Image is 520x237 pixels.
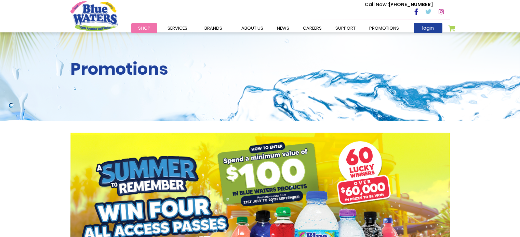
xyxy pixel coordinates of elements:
a: careers [296,23,329,33]
a: support [329,23,362,33]
a: login [414,23,442,33]
a: News [270,23,296,33]
a: Promotions [362,23,406,33]
span: Shop [138,25,150,31]
span: Call Now : [365,1,389,8]
a: about us [235,23,270,33]
span: Services [168,25,187,31]
a: store logo [70,1,118,31]
h2: Promotions [70,59,450,79]
span: Brands [204,25,222,31]
p: [PHONE_NUMBER] [365,1,433,8]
